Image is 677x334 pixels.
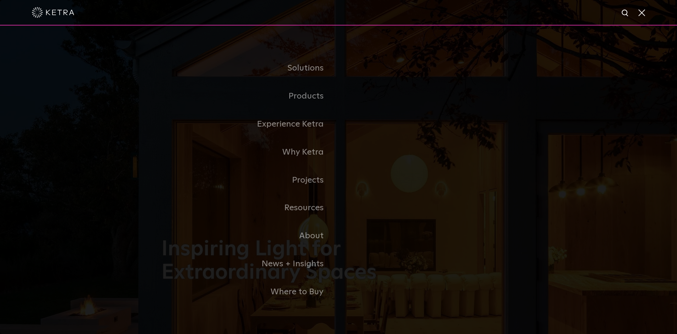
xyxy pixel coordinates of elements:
[161,222,338,250] a: About
[161,54,338,82] a: Solutions
[161,54,516,306] div: Navigation Menu
[161,278,338,306] a: Where to Buy
[161,138,338,166] a: Why Ketra
[621,9,630,18] img: search icon
[161,82,338,110] a: Products
[161,250,338,278] a: News + Insights
[161,166,338,194] a: Projects
[161,110,338,138] a: Experience Ketra
[161,194,338,222] a: Resources
[32,7,74,18] img: ketra-logo-2019-white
